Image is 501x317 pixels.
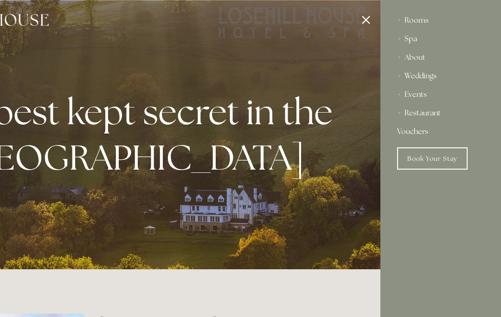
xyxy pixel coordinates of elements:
[397,30,484,48] div: Spa
[397,11,484,30] div: Rooms
[397,122,484,141] a: Vouchers
[397,85,484,104] div: Events
[397,104,484,122] div: Restaurant
[397,147,468,170] a: Book Your Stay
[397,48,484,67] div: About
[397,67,484,85] div: Weddings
